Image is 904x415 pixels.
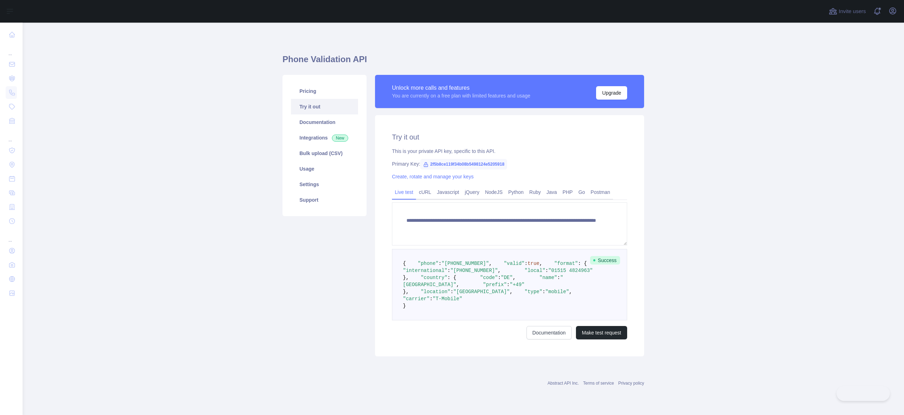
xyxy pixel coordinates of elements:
span: { [403,261,406,266]
span: , [510,289,512,295]
a: Postman [588,186,613,198]
span: , [513,275,516,280]
button: Make test request [576,326,627,339]
span: Invite users [839,7,866,16]
span: "country" [421,275,447,280]
span: : [545,268,548,273]
span: }, [403,289,409,295]
a: jQuery [462,186,482,198]
div: Unlock more calls and features [392,84,530,92]
span: "mobile" [545,289,569,295]
span: : [439,261,441,266]
div: ... [6,229,17,243]
a: Create, rotate and manage your keys [392,174,474,179]
span: : [524,261,527,266]
span: "type" [525,289,542,295]
span: : [498,275,501,280]
span: : { [447,275,456,280]
span: "carrier" [403,296,430,302]
span: "phone" [418,261,439,266]
span: : { [578,261,587,266]
div: You are currently on a free plan with limited features and usage [392,92,530,99]
span: "code" [480,275,498,280]
span: 2f5b8ce119f34b08b5498124e5205918 [420,159,507,170]
span: "01515 4824963" [548,268,593,273]
span: "local" [524,268,545,273]
span: , [569,289,572,295]
div: Primary Key: [392,160,627,167]
div: ... [6,129,17,143]
span: "location" [421,289,450,295]
div: This is your private API key, specific to this API. [392,148,627,155]
a: Java [544,186,560,198]
a: Abstract API Inc. [548,381,579,386]
a: Python [505,186,527,198]
a: Documentation [527,326,572,339]
span: : [447,268,450,273]
span: , [540,261,542,266]
a: Integrations New [291,130,358,146]
span: "format" [554,261,578,266]
a: Live test [392,186,416,198]
a: Support [291,192,358,208]
a: Documentation [291,114,358,130]
iframe: Toggle Customer Support [837,386,890,401]
span: "prefix" [483,282,507,287]
span: "[PHONE_NUMBER]" [441,261,489,266]
span: }, [403,275,409,280]
a: Bulk upload (CSV) [291,146,358,161]
span: : [430,296,433,302]
a: Go [576,186,588,198]
span: : [450,289,453,295]
span: New [332,135,348,142]
span: "DE" [501,275,513,280]
span: : [507,282,510,287]
span: "valid" [504,261,525,266]
a: Settings [291,177,358,192]
span: "[PHONE_NUMBER]" [450,268,498,273]
h2: Try it out [392,132,627,142]
span: "international" [403,268,447,273]
a: Usage [291,161,358,177]
span: "T-Mobile" [433,296,462,302]
a: Pricing [291,83,358,99]
span: : [557,275,560,280]
span: } [403,303,406,309]
a: Ruby [527,186,544,198]
a: Terms of service [583,381,614,386]
span: : [542,289,545,295]
h1: Phone Validation API [282,54,644,71]
a: Privacy policy [618,381,644,386]
span: "name" [540,275,557,280]
a: cURL [416,186,434,198]
span: Success [590,256,620,265]
span: , [498,268,501,273]
span: "[GEOGRAPHIC_DATA]" [453,289,510,295]
button: Upgrade [596,86,627,100]
div: ... [6,42,17,57]
a: NodeJS [482,186,505,198]
span: true [528,261,540,266]
a: PHP [560,186,576,198]
a: Javascript [434,186,462,198]
span: "+49" [510,282,524,287]
a: Try it out [291,99,358,114]
span: , [456,282,459,287]
button: Invite users [827,6,867,17]
span: , [489,261,492,266]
